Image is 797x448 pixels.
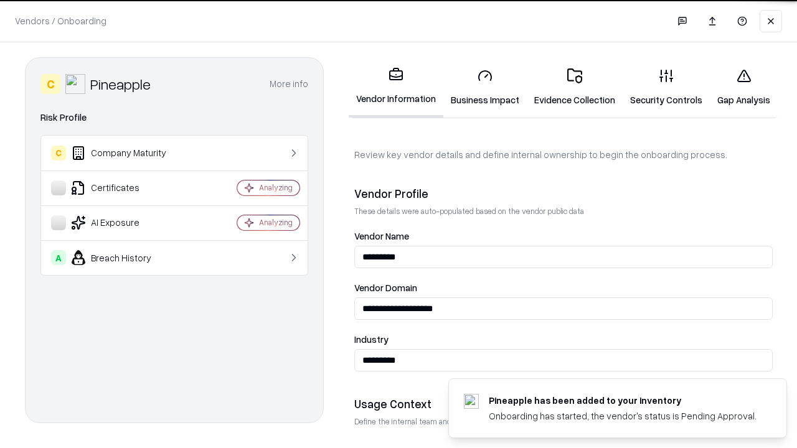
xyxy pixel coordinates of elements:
p: Vendors / Onboarding [15,14,106,27]
img: pineappleenergy.com [464,394,479,409]
div: Analyzing [259,217,293,228]
a: Vendor Information [349,57,443,118]
a: Evidence Collection [527,58,623,116]
p: Define the internal team and reason for using this vendor. This helps assess business relevance a... [354,416,773,427]
div: Pineapple [90,74,151,94]
p: Review key vendor details and define internal ownership to begin the onboarding process. [354,148,773,161]
a: Business Impact [443,58,527,116]
div: C [40,74,60,94]
div: Vendor Profile [354,186,773,201]
img: Pineapple [65,74,85,94]
div: C [51,146,66,161]
div: Breach History [51,250,200,265]
div: Analyzing [259,182,293,193]
p: These details were auto-populated based on the vendor public data [354,206,773,217]
div: Usage Context [354,396,773,411]
div: AI Exposure [51,215,200,230]
div: Risk Profile [40,110,308,125]
label: Vendor Domain [354,283,773,292]
div: Certificates [51,180,200,195]
button: More info [270,73,308,95]
div: Company Maturity [51,146,200,161]
div: Pineapple has been added to your inventory [489,394,757,407]
div: A [51,250,66,265]
label: Industry [354,335,773,344]
a: Security Controls [623,58,710,116]
div: Onboarding has started, the vendor's status is Pending Approval. [489,409,757,422]
a: Gap Analysis [710,58,778,116]
label: Vendor Name [354,231,773,241]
